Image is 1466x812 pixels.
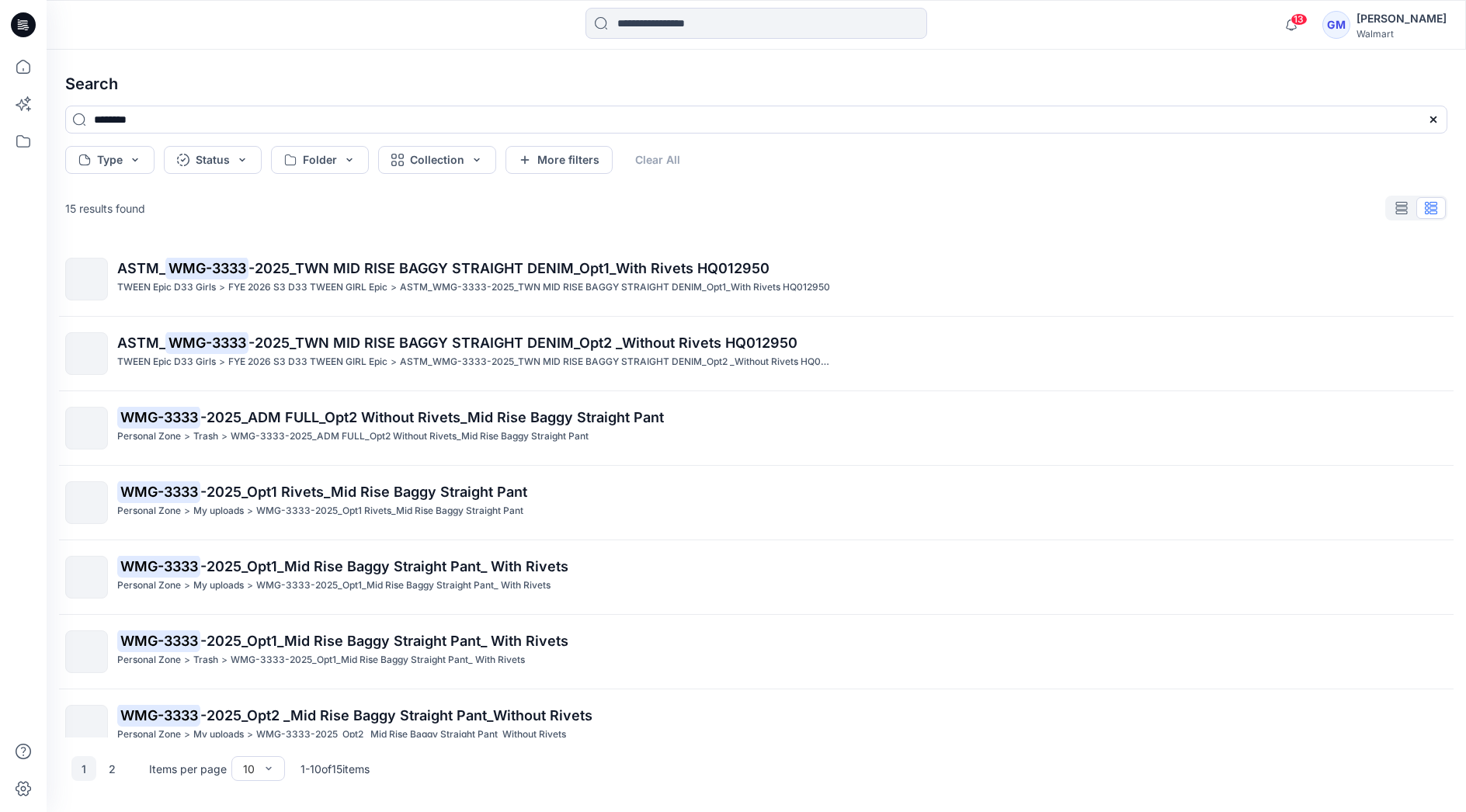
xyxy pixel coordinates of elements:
[271,146,369,174] button: Folder
[164,146,262,174] button: Status
[117,260,165,276] span: ASTM_
[228,354,387,370] p: FYE 2026 S3 D33 TWEEN GIRL Epic
[200,409,664,425] span: -2025_ADM FULL_Opt2 Without Rivets_Mid Rise Baggy Straight Pant
[247,727,253,743] p: >
[200,633,568,649] span: -2025_Opt1_Mid Rise Baggy Straight Pant_ With Rivets
[256,727,566,743] p: WMG-3333-2025_Opt2 _Mid Rise Baggy Straight Pant_Without Rivets
[193,727,244,743] p: My uploads
[193,652,218,668] p: Trash
[165,331,248,353] mark: WMG-3333
[165,257,248,279] mark: WMG-3333
[300,761,370,777] p: 1 - 10 of 15 items
[117,279,216,296] p: TWEEN Epic D33 Girls
[56,248,1457,310] a: ASTM_WMG-3333-2025_TWN MID RISE BAGGY STRAIGHT DENIM_Opt1_With Rivets HQ012950TWEEN Epic D33 Girl...
[219,279,225,296] p: >
[117,727,181,743] p: Personal Zone
[56,547,1457,608] a: WMG-3333-2025_Opt1_Mid Rise Baggy Straight Pant_ With RivetsPersonal Zone>My uploads>WMG-3333-202...
[53,62,1460,106] h4: Search
[117,704,200,726] mark: WMG-3333
[256,578,551,594] p: WMG-3333-2025_Opt1_Mid Rise Baggy Straight Pant_ With Rivets
[56,696,1457,757] a: WMG-3333-2025_Opt2 _Mid Rise Baggy Straight Pant_Without RivetsPersonal Zone>My uploads>WMG-3333-...
[256,503,523,519] p: WMG-3333-2025_Opt1 Rivets_Mid Rise Baggy Straight Pant
[117,406,200,428] mark: WMG-3333
[391,279,397,296] p: >
[221,652,228,668] p: >
[56,472,1457,533] a: WMG-3333-2025_Opt1 Rivets_Mid Rise Baggy Straight PantPersonal Zone>My uploads>WMG-3333-2025_Opt1...
[193,578,244,594] p: My uploads
[1322,11,1350,39] div: GM
[1357,28,1447,40] div: Walmart
[117,429,181,445] p: Personal Zone
[71,756,96,781] button: 1
[184,429,190,445] p: >
[117,503,181,519] p: Personal Zone
[391,354,397,370] p: >
[184,503,190,519] p: >
[200,707,592,724] span: -2025_Opt2 _Mid Rise Baggy Straight Pant_Without Rivets
[231,429,589,445] p: WMG-3333-2025_ADM FULL_Opt2 Without Rivets_Mid Rise Baggy Straight Pant
[1357,9,1447,28] div: [PERSON_NAME]
[248,335,797,351] span: -2025_TWN MID RISE BAGGY STRAIGHT DENIM_Opt2 _Without Rivets HQ012950
[56,397,1457,459] a: WMG-3333-2025_ADM FULL_Opt2 Without Rivets_Mid Rise Baggy Straight PantPersonal Zone>Trash>WMG-33...
[247,503,253,519] p: >
[221,429,228,445] p: >
[117,578,181,594] p: Personal Zone
[505,146,613,174] button: More filters
[117,481,200,502] mark: WMG-3333
[243,761,255,777] div: 10
[117,630,200,651] mark: WMG-3333
[400,279,830,296] p: ASTM_WMG-3333-2025_TWN MID RISE BAGGY STRAIGHT DENIM_Opt1_With Rivets HQ012950
[1291,13,1308,26] span: 13
[400,354,831,370] p: ASTM_WMG-3333-2025_TWN MID RISE BAGGY STRAIGHT DENIM_Opt2 _Without Rivets HQ012950
[117,335,165,351] span: ASTM_
[184,727,190,743] p: >
[219,354,225,370] p: >
[65,146,155,174] button: Type
[378,146,496,174] button: Collection
[117,555,200,577] mark: WMG-3333
[65,200,145,217] p: 15 results found
[184,578,190,594] p: >
[228,279,387,296] p: FYE 2026 S3 D33 TWEEN GIRL Epic
[248,260,769,276] span: -2025_TWN MID RISE BAGGY STRAIGHT DENIM_Opt1_With Rivets HQ012950
[99,756,124,781] button: 2
[117,652,181,668] p: Personal Zone
[200,558,568,574] span: -2025_Opt1_Mid Rise Baggy Straight Pant_ With Rivets
[56,621,1457,682] a: WMG-3333-2025_Opt1_Mid Rise Baggy Straight Pant_ With RivetsPersonal Zone>Trash>WMG-3333-2025_Opt...
[231,652,525,668] p: WMG-3333-2025_Opt1_Mid Rise Baggy Straight Pant_ With Rivets
[193,429,218,445] p: Trash
[149,761,227,777] p: Items per page
[117,354,216,370] p: TWEEN Epic D33 Girls
[193,503,244,519] p: My uploads
[247,578,253,594] p: >
[56,323,1457,384] a: ASTM_WMG-3333-2025_TWN MID RISE BAGGY STRAIGHT DENIM_Opt2 _Without Rivets HQ012950TWEEN Epic D33 ...
[184,652,190,668] p: >
[200,484,527,500] span: -2025_Opt1 Rivets_Mid Rise Baggy Straight Pant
